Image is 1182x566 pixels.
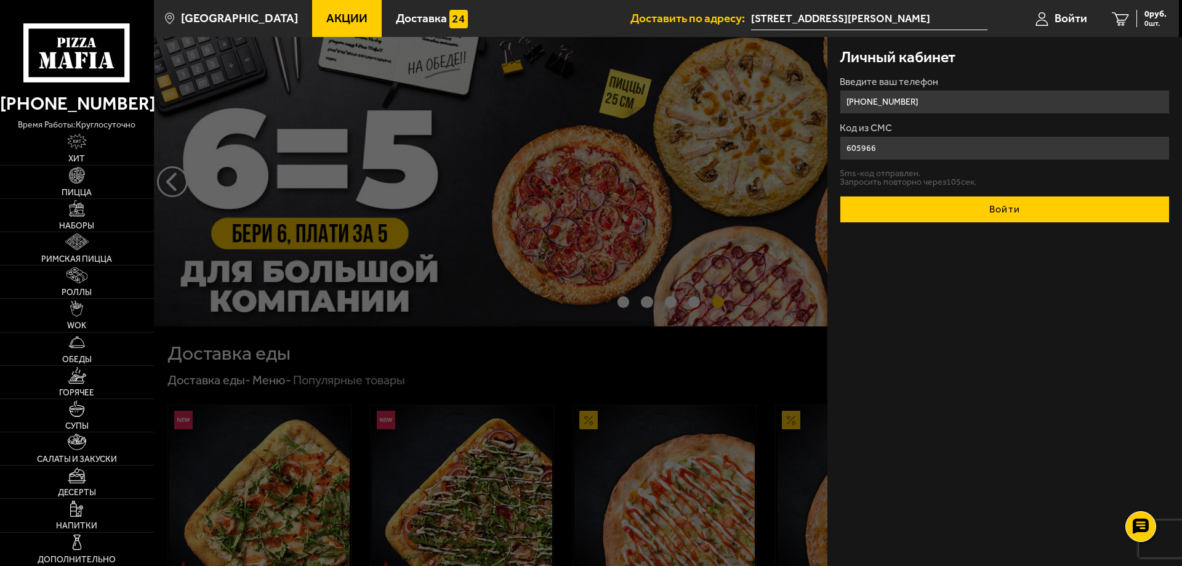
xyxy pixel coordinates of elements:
[840,196,1170,223] button: Войти
[840,178,1170,187] p: Запросить повторно через 105 сек.
[41,255,112,264] span: Римская пицца
[56,522,97,530] span: Напитки
[840,49,955,65] h3: Личный кабинет
[59,222,94,230] span: Наборы
[751,7,987,30] input: Ваш адрес доставки
[840,123,1170,133] label: Код из СМС
[67,321,86,330] span: WOK
[62,188,92,197] span: Пицца
[181,12,298,24] span: [GEOGRAPHIC_DATA]
[68,155,85,163] span: Хит
[38,556,116,564] span: Дополнительно
[58,488,96,497] span: Десерты
[630,12,751,24] span: Доставить по адресу:
[1144,10,1167,18] span: 0 руб.
[449,10,468,28] img: 15daf4d41897b9f0e9f617042186c801.svg
[37,455,117,464] span: Салаты и закуски
[65,422,89,431] span: Супы
[62,288,92,297] span: Роллы
[840,169,1170,178] p: Sms-код отправлен.
[59,389,94,397] span: Горячее
[1055,12,1087,24] span: Войти
[326,12,368,24] span: Акции
[62,355,92,364] span: Обеды
[840,77,1170,87] label: Введите ваш телефон
[396,12,447,24] span: Доставка
[1144,20,1167,27] span: 0 шт.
